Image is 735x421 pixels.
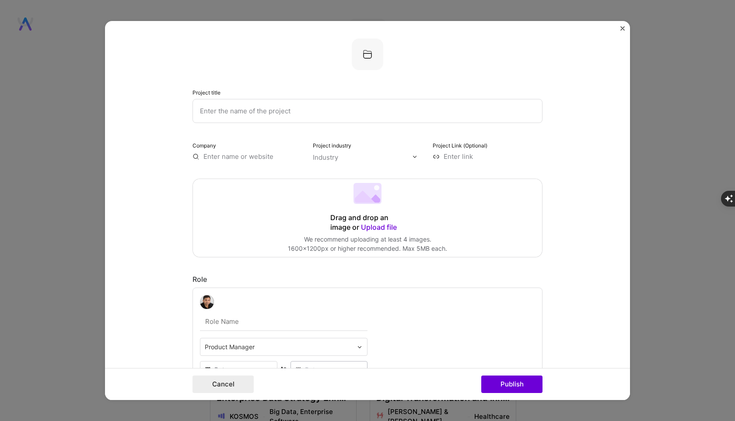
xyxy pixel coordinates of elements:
input: Enter the name of the project [192,99,542,123]
button: Publish [481,375,542,393]
button: Close [620,26,625,35]
div: Drag and drop an image or [330,213,405,232]
div: to [281,364,287,373]
button: Cancel [192,375,254,393]
label: Company [192,142,216,149]
div: Role [192,275,542,284]
input: Date [200,361,277,378]
label: Project title [192,89,220,96]
img: drop icon [357,344,362,350]
img: drop icon [412,154,417,159]
label: Project industry [313,142,351,149]
div: Industry [313,153,338,162]
div: We recommend uploading at least 4 images. [288,235,447,244]
input: Date [290,361,368,378]
span: Upload file [361,223,397,232]
label: Project Link (Optional) [433,142,487,149]
input: Enter link [433,152,542,161]
input: Role Name [200,312,367,331]
div: Drag and drop an image or Upload fileWe recommend uploading at least 4 images.1600x1200px or high... [192,179,542,257]
img: Company logo [352,39,383,70]
div: 1600x1200px or higher recommended. Max 5MB each. [288,244,447,253]
input: Enter name or website [192,152,302,161]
